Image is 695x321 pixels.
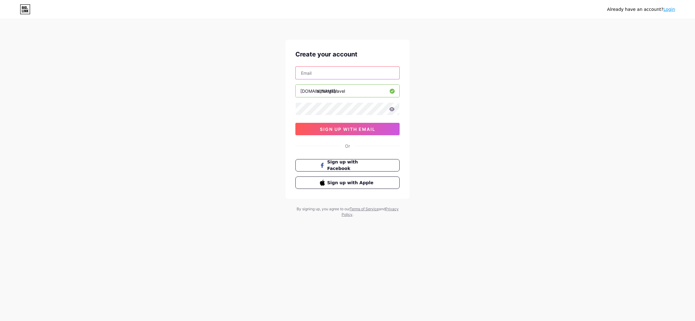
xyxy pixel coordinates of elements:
[663,7,675,12] a: Login
[295,176,400,189] button: Sign up with Apple
[296,67,399,79] input: Email
[300,88,337,94] div: [DOMAIN_NAME]/
[296,85,399,97] input: username
[295,123,400,135] button: sign up with email
[320,127,375,132] span: sign up with email
[350,207,379,211] a: Terms of Service
[295,206,400,217] div: By signing up, you agree to our and .
[295,50,400,59] div: Create your account
[327,159,375,172] span: Sign up with Facebook
[607,6,675,13] div: Already have an account?
[327,180,375,186] span: Sign up with Apple
[345,143,350,149] div: Or
[295,159,400,172] button: Sign up with Facebook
